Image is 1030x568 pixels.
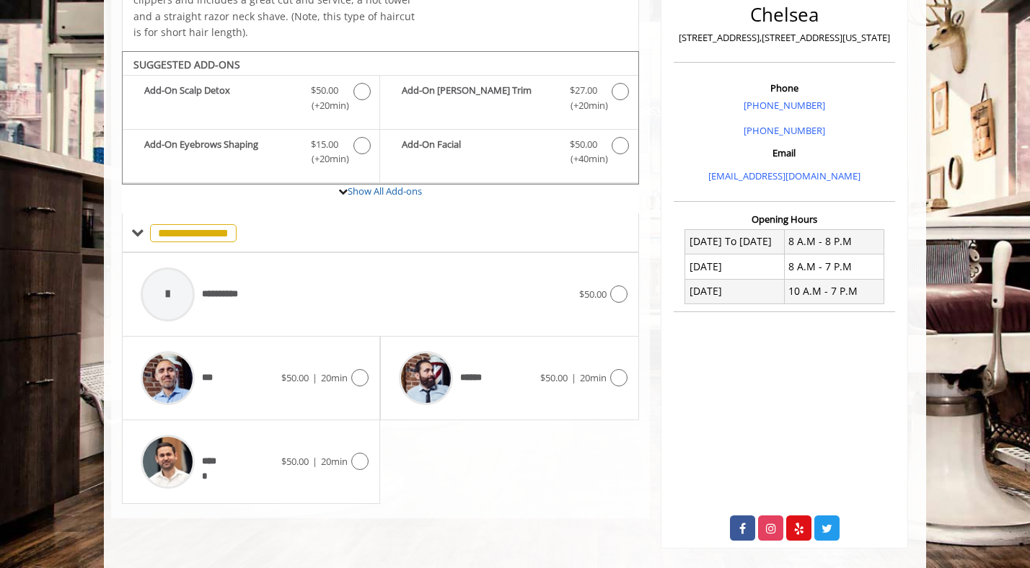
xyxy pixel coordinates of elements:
a: [EMAIL_ADDRESS][DOMAIN_NAME] [708,169,860,182]
span: $50.00 [281,455,309,468]
span: $50.00 [311,83,338,98]
td: 8 A.M - 7 P.M [784,254,884,279]
label: Add-On Eyebrows Shaping [130,137,372,171]
h3: Email [677,148,892,158]
span: 20min [321,371,348,384]
a: [PHONE_NUMBER] [744,99,825,112]
h2: Chelsea [677,4,892,25]
span: $50.00 [579,288,607,301]
td: [DATE] [685,279,785,303]
span: 20min [321,455,348,468]
td: 10 A.M - 7 P.M [784,279,884,303]
td: [DATE] To [DATE] [685,229,785,254]
span: $50.00 [540,371,568,384]
td: [DATE] [685,254,785,279]
span: $50.00 [570,137,597,152]
b: Add-On Facial [402,137,555,167]
span: $15.00 [311,137,338,152]
h3: Phone [677,83,892,93]
span: | [571,371,576,384]
label: Add-On Scalp Detox [130,83,372,117]
a: Show All Add-ons [348,185,422,198]
span: (+40min ) [562,151,604,167]
span: (+20min ) [562,98,604,113]
h3: Opening Hours [674,214,895,224]
span: | [312,455,317,468]
label: Add-On Facial [387,137,630,171]
p: [STREET_ADDRESS],[STREET_ADDRESS][US_STATE] [677,30,892,45]
a: [PHONE_NUMBER] [744,124,825,137]
span: $50.00 [281,371,309,384]
b: Add-On Eyebrows Shaping [144,137,296,167]
span: $27.00 [570,83,597,98]
span: (+20min ) [304,98,346,113]
label: Add-On Beard Trim [387,83,630,117]
td: 8 A.M - 8 P.M [784,229,884,254]
b: Add-On Scalp Detox [144,83,296,113]
div: The Made Man Senior Barber Haircut Add-onS [122,51,639,185]
b: Add-On [PERSON_NAME] Trim [402,83,555,113]
span: 20min [580,371,607,384]
span: (+20min ) [304,151,346,167]
b: SUGGESTED ADD-ONS [133,58,240,71]
span: | [312,371,317,384]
